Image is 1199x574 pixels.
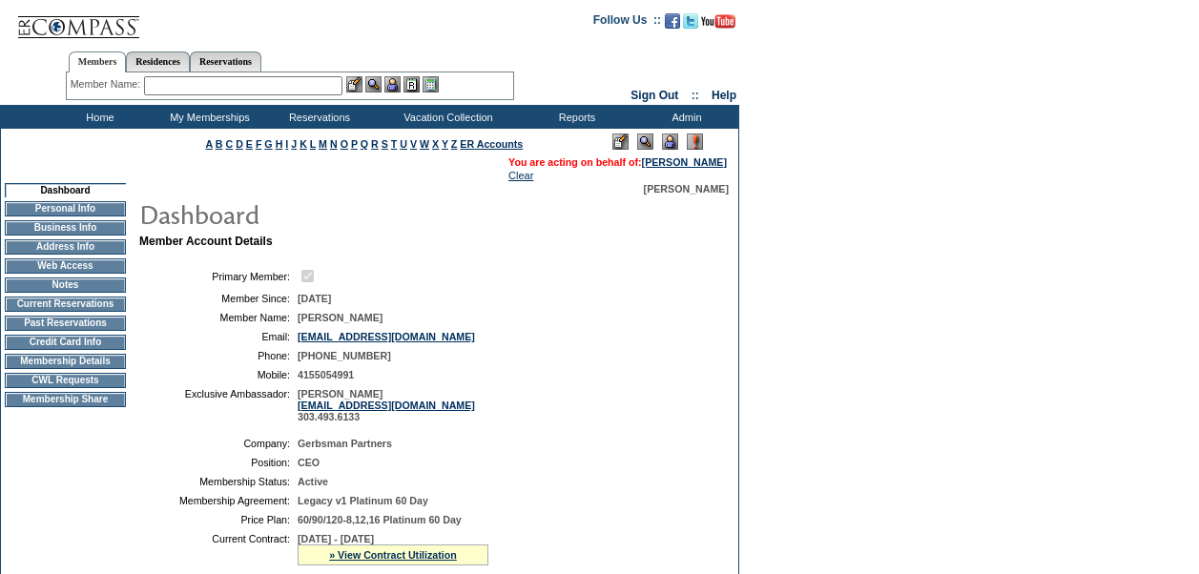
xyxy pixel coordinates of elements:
td: Price Plan: [147,514,290,525]
a: [EMAIL_ADDRESS][DOMAIN_NAME] [298,400,475,411]
img: Become our fan on Facebook [665,13,680,29]
a: Sign Out [631,89,678,102]
a: Members [69,51,127,72]
a: D [236,138,243,150]
img: b_calculator.gif [423,76,439,92]
td: Address Info [5,239,126,255]
a: H [276,138,283,150]
td: Follow Us :: [593,11,661,34]
td: Position: [147,457,290,468]
a: T [391,138,398,150]
img: Log Concern/Member Elevation [687,133,703,150]
a: X [432,138,439,150]
img: Impersonate [384,76,401,92]
span: :: [692,89,699,102]
td: Reservations [262,105,372,129]
td: Current Reservations [5,297,126,312]
span: [DATE] - [DATE] [298,533,374,544]
a: Become our fan on Facebook [665,19,680,31]
td: Current Contract: [147,533,290,565]
td: Membership Status: [147,476,290,487]
td: Business Info [5,220,126,236]
a: C [225,138,233,150]
span: [PERSON_NAME] [644,183,729,195]
td: Past Reservations [5,316,126,331]
a: K [300,138,307,150]
td: Personal Info [5,201,126,216]
a: Q [361,138,368,150]
a: [PERSON_NAME] [642,156,727,168]
a: Clear [508,170,533,181]
a: A [206,138,213,150]
a: B [216,138,223,150]
a: R [371,138,379,150]
td: Member Since: [147,293,290,304]
td: Reports [520,105,630,129]
span: 60/90/120-8,12,16 Platinum 60 Day [298,514,462,525]
td: Company: [147,438,290,449]
a: W [420,138,429,150]
a: M [319,138,327,150]
a: Help [712,89,736,102]
span: [PHONE_NUMBER] [298,350,391,361]
img: Reservations [403,76,420,92]
td: Web Access [5,258,126,274]
span: [PERSON_NAME] 303.493.6133 [298,388,475,422]
a: Follow us on Twitter [683,19,698,31]
a: Z [451,138,458,150]
img: b_edit.gif [346,76,362,92]
span: Legacy v1 Platinum 60 Day [298,495,428,506]
a: F [256,138,262,150]
td: My Memberships [153,105,262,129]
span: [DATE] [298,293,331,304]
a: V [410,138,417,150]
a: Reservations [190,51,261,72]
img: Edit Mode [612,133,629,150]
td: CWL Requests [5,373,126,388]
a: O [341,138,348,150]
td: Membership Details [5,354,126,369]
span: [PERSON_NAME] [298,312,382,323]
img: Impersonate [662,133,678,150]
span: You are acting on behalf of: [508,156,727,168]
span: Gerbsman Partners [298,438,392,449]
a: Residences [126,51,190,72]
td: Credit Card Info [5,335,126,350]
td: Membership Agreement: [147,495,290,506]
a: S [382,138,388,150]
td: Primary Member: [147,267,290,285]
a: P [351,138,358,150]
td: Mobile: [147,369,290,380]
img: View [365,76,382,92]
a: [EMAIL_ADDRESS][DOMAIN_NAME] [298,331,475,342]
a: » View Contract Utilization [329,549,457,561]
td: Admin [630,105,739,129]
td: Exclusive Ambassador: [147,388,290,422]
td: Home [43,105,153,129]
td: Notes [5,277,126,293]
img: Subscribe to our YouTube Channel [701,14,735,29]
a: G [264,138,272,150]
a: J [291,138,297,150]
span: 4155054991 [298,369,354,380]
a: E [246,138,253,150]
span: CEO [298,457,320,468]
a: I [285,138,288,150]
td: Vacation Collection [372,105,520,129]
td: Dashboard [5,183,126,197]
td: Phone: [147,350,290,361]
a: Subscribe to our YouTube Channel [701,19,735,31]
a: Y [442,138,448,150]
b: Member Account Details [139,235,273,248]
img: Follow us on Twitter [683,13,698,29]
img: pgTtlDashboard.gif [138,195,520,233]
td: Member Name: [147,312,290,323]
td: Email: [147,331,290,342]
img: View Mode [637,133,653,150]
a: L [310,138,316,150]
a: U [400,138,407,150]
td: Membership Share [5,392,126,407]
a: ER Accounts [460,138,523,150]
div: Member Name: [71,76,144,92]
a: N [330,138,338,150]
